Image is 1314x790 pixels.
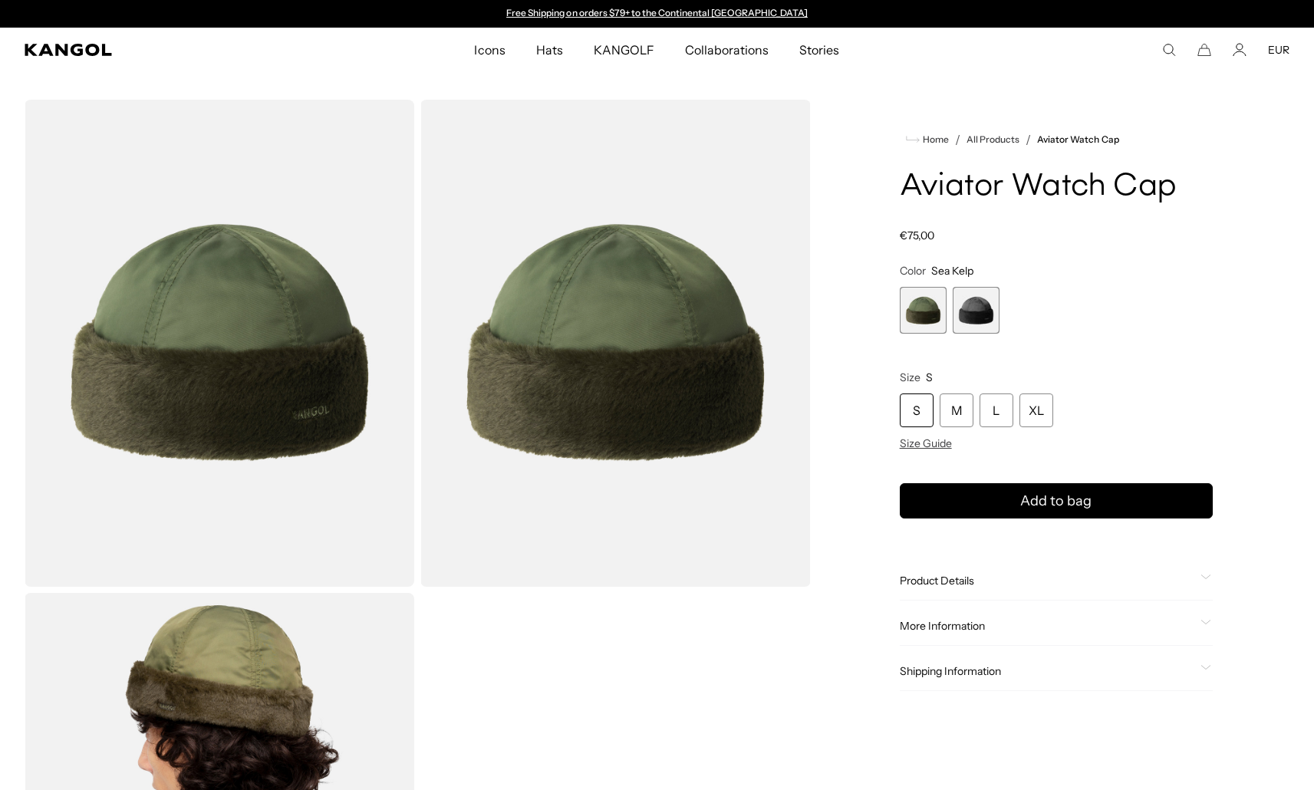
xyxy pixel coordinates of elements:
[906,133,949,146] a: Home
[1019,130,1031,149] li: /
[499,8,815,20] div: 1 of 2
[1197,43,1211,57] button: Cart
[953,287,999,334] div: 2 of 2
[521,28,578,72] a: Hats
[900,130,1213,149] nav: breadcrumbs
[784,28,855,72] a: Stories
[940,393,973,427] div: M
[1268,43,1289,57] button: EUR
[900,619,1194,633] span: More Information
[900,574,1194,588] span: Product Details
[499,8,815,20] div: Announcement
[1233,43,1246,57] a: Account
[578,28,670,72] a: KANGOLF
[594,28,654,72] span: KANGOLF
[900,264,926,278] span: Color
[685,28,769,72] span: Collaborations
[506,7,808,18] a: Free Shipping on orders $79+ to the Continental [GEOGRAPHIC_DATA]
[900,287,947,334] div: 1 of 2
[931,264,973,278] span: Sea Kelp
[953,287,999,334] label: Black
[1020,491,1092,512] span: Add to bag
[900,229,934,242] span: €75,00
[25,100,414,587] img: color-sea-kelp
[920,134,949,145] span: Home
[474,28,505,72] span: Icons
[799,28,839,72] span: Stories
[420,100,810,587] img: color-sea-kelp
[900,287,947,334] label: Sea Kelp
[900,393,934,427] div: S
[499,8,815,20] slideshow-component: Announcement bar
[926,370,933,384] span: S
[1019,393,1053,427] div: XL
[670,28,784,72] a: Collaborations
[980,393,1013,427] div: L
[459,28,520,72] a: Icons
[900,170,1213,204] h1: Aviator Watch Cap
[900,483,1213,518] button: Add to bag
[1162,43,1176,57] summary: Search here
[900,370,920,384] span: Size
[900,664,1194,678] span: Shipping Information
[536,28,563,72] span: Hats
[1037,134,1118,145] a: Aviator Watch Cap
[949,130,960,149] li: /
[25,44,315,56] a: Kangol
[967,134,1019,145] a: All Products
[900,436,952,450] span: Size Guide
